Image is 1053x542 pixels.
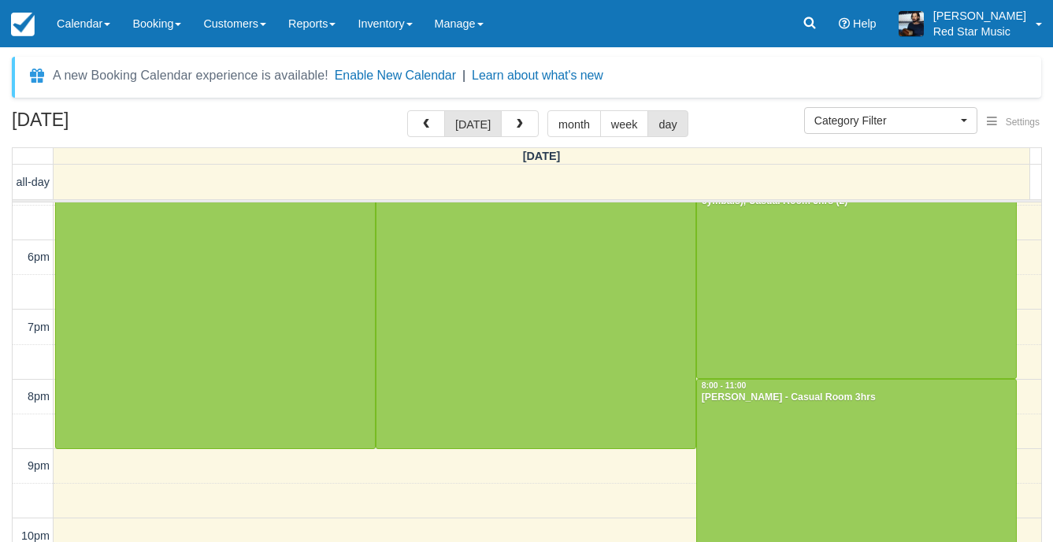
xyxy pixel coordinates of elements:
span: all-day [17,176,50,188]
button: week [600,110,649,137]
a: [PERSON_NAME] - Drum Kit with Snare, Hardware, Stool (no cymbals), Casual Room 3hrs (2) [696,170,1017,379]
span: Help [853,17,877,30]
a: Learn about what's new [472,69,603,82]
h2: [DATE] [12,110,211,139]
span: 6pm [28,251,50,263]
p: Red Star Music [933,24,1026,39]
img: checkfront-main-nav-mini-logo.png [11,13,35,36]
span: 8pm [28,390,50,403]
i: Help [839,18,850,29]
button: [DATE] [444,110,502,137]
img: A1 [899,11,924,36]
button: Category Filter [804,107,977,134]
div: [PERSON_NAME] - Casual Room 3hrs [701,392,1012,404]
span: | [462,69,465,82]
span: [DATE] [523,150,561,162]
span: Settings [1006,117,1040,128]
button: Settings [977,111,1049,134]
span: 7pm [28,321,50,333]
button: month [547,110,601,137]
button: day [647,110,688,137]
span: 10pm [21,529,50,542]
p: [PERSON_NAME] [933,8,1026,24]
button: Enable New Calendar [335,68,456,84]
span: Category Filter [814,113,957,128]
div: A new Booking Calendar experience is available! [53,66,328,85]
span: 9pm [28,459,50,472]
span: 8:00 - 11:00 [702,381,747,390]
